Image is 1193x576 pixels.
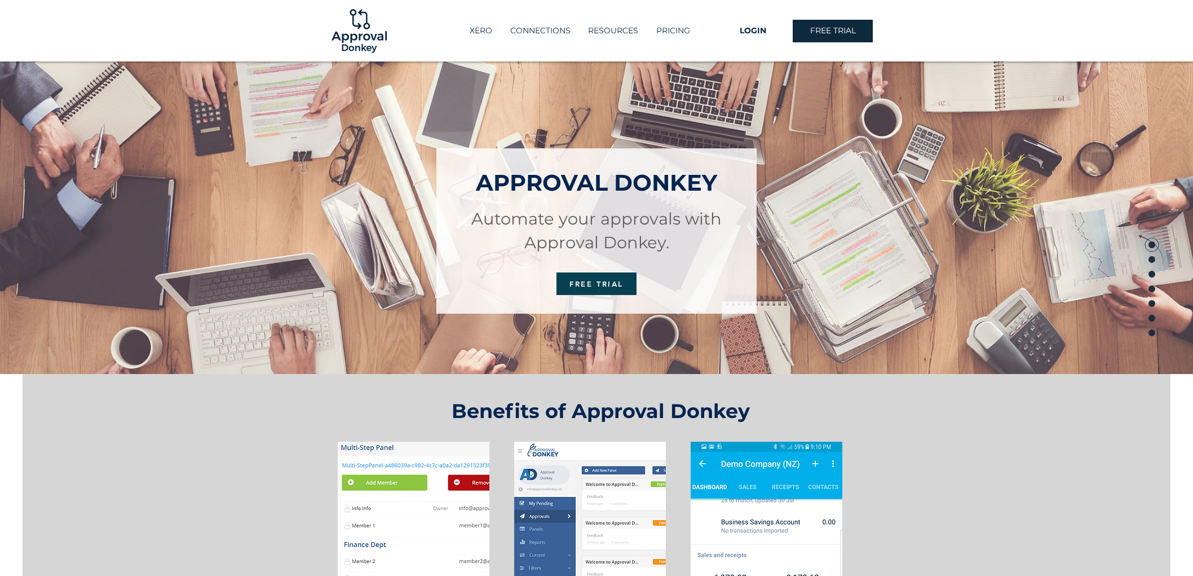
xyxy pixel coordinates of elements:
p: XERO [464,21,498,40]
div: RESOURCES [579,21,647,40]
a: PRICING [647,21,699,40]
a: CONNECTIONS [501,21,579,40]
img: Logo-01.png [329,1,390,61]
p: PRICING [651,21,696,40]
span: FREE TRIAL [569,279,624,288]
span: LOGIN [740,25,766,37]
span: Benefits of Approval Donkey [452,399,750,423]
span: FREE TRIAL [810,25,856,37]
span: APPROVAL DONKEY [476,169,717,196]
nav: Site [447,21,713,40]
a: LOGIN [713,20,793,42]
nav: Page [1144,238,1160,339]
p: CONNECTIONS [505,21,576,40]
a: XERO [461,21,501,40]
a: FREE TRIAL [556,272,637,295]
span: Automate your approvals with Approval Donkey. [471,209,722,252]
p: RESOURCES [582,21,644,40]
a: FREE TRIAL [793,20,873,42]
